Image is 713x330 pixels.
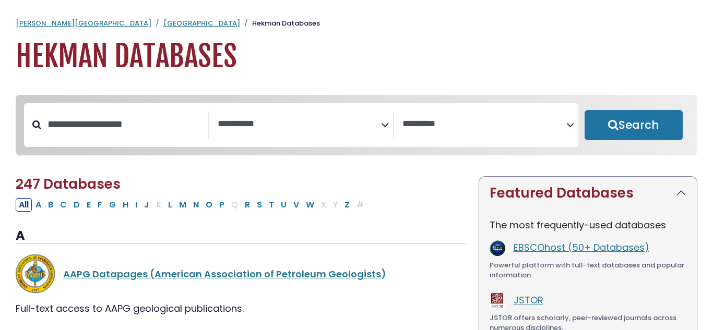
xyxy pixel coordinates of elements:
button: Filter Results A [32,198,44,212]
a: [PERSON_NAME][GEOGRAPHIC_DATA] [16,18,151,28]
button: Filter Results O [203,198,216,212]
button: Filter Results Z [341,198,353,212]
div: Full-text access to AAPG geological publications. [16,301,466,315]
button: Filter Results W [303,198,317,212]
h1: Hekman Databases [16,39,697,74]
button: Filter Results R [242,198,253,212]
button: Filter Results V [290,198,302,212]
button: Filter Results G [106,198,119,212]
button: Filter Results P [216,198,228,212]
a: JSTOR [514,294,543,307]
button: Filter Results H [120,198,132,212]
input: Search database by title or keyword [41,116,208,133]
a: [GEOGRAPHIC_DATA] [163,18,240,28]
p: The most frequently-used databases [490,218,686,232]
button: Filter Results U [278,198,290,212]
button: Filter Results B [45,198,56,212]
button: Filter Results L [165,198,175,212]
button: Filter Results J [141,198,152,212]
div: Alpha-list to filter by first letter of database name [16,198,368,211]
button: Filter Results E [84,198,94,212]
button: Filter Results F [94,198,105,212]
h3: A [16,228,466,244]
button: Featured Databases [479,177,697,210]
button: Filter Results D [70,198,83,212]
button: Filter Results C [57,198,70,212]
button: Filter Results T [266,198,277,212]
li: Hekman Databases [240,18,320,29]
a: AAPG Datapages (American Association of Petroleum Geologists) [63,267,386,280]
div: Powerful platform with full-text databases and popular information. [490,260,686,280]
a: EBSCOhost (50+ Databases) [514,241,649,254]
button: Filter Results M [176,198,189,212]
button: Filter Results N [190,198,202,212]
button: Filter Results I [132,198,140,212]
button: Submit for Search Results [585,110,683,140]
button: Filter Results S [254,198,265,212]
textarea: Search [218,119,382,130]
button: All [16,198,32,212]
nav: Search filters [16,95,697,155]
span: 247 Databases [16,175,121,193]
textarea: Search [402,119,566,130]
nav: breadcrumb [16,18,697,29]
